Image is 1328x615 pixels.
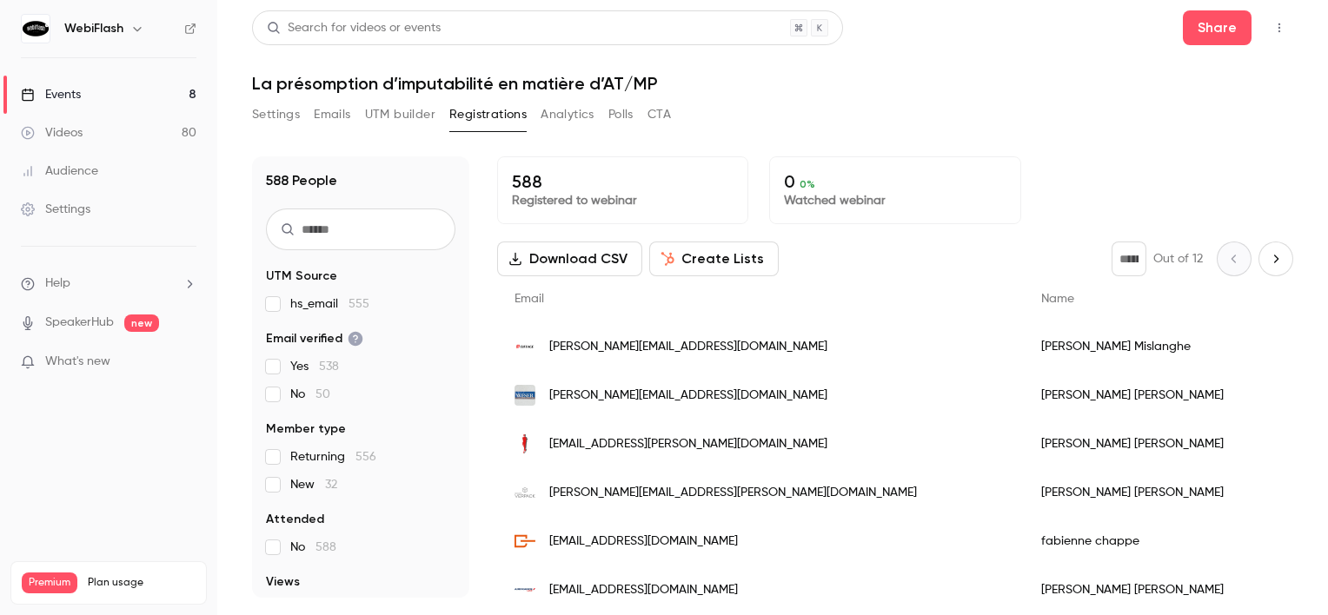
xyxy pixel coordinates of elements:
[355,451,376,463] span: 556
[515,385,535,406] img: weser.fr
[290,295,369,313] span: hs_email
[21,86,81,103] div: Events
[176,354,196,370] iframe: Noticeable Trigger
[649,241,779,276] button: Create Lists
[315,541,336,553] span: 588
[549,484,917,502] span: [PERSON_NAME][EMAIL_ADDRESS][PERSON_NAME][DOMAIN_NAME]
[1024,420,1286,468] div: [PERSON_NAME] [PERSON_NAME]
[515,336,535,357] img: eiffage.com
[319,360,339,373] span: 538
[45,353,110,371] span: What's new
[1024,565,1286,614] div: [PERSON_NAME] [PERSON_NAME]
[515,482,535,503] img: verpack.fr
[365,101,435,129] button: UTM builder
[314,101,350,129] button: Emails
[1041,293,1074,305] span: Name
[266,511,324,528] span: Attended
[784,171,1006,192] p: 0
[497,241,642,276] button: Download CSV
[515,433,535,454] img: groupeadequat.fr
[290,476,337,493] span: New
[64,20,123,37] h6: WebiFlash
[800,178,815,190] span: 0 %
[1024,468,1286,517] div: [PERSON_NAME] [PERSON_NAME]
[290,539,336,556] span: No
[267,19,441,37] div: Search for videos or events
[512,192,734,209] p: Registered to webinar
[647,101,671,129] button: CTA
[266,573,300,591] span: Views
[88,576,196,590] span: Plan usage
[21,124,83,142] div: Videos
[1153,250,1203,268] p: Out of 12
[784,192,1006,209] p: Watched webinar
[549,338,827,356] span: [PERSON_NAME][EMAIL_ADDRESS][DOMAIN_NAME]
[266,170,337,191] h1: 588 People
[45,314,114,332] a: SpeakerHub
[549,435,827,453] span: [EMAIL_ADDRESS][PERSON_NAME][DOMAIN_NAME]
[449,101,527,129] button: Registrations
[252,101,300,129] button: Settings
[45,274,70,293] span: Help
[22,15,50,43] img: WebiFlash
[325,479,337,491] span: 32
[266,268,337,285] span: UTM Source
[252,73,1293,94] h1: La présomption d’imputabilité en matière d’AT/MP
[515,293,544,305] span: Email
[1258,241,1293,276] button: Next page
[21,162,98,180] div: Audience
[515,531,535,552] img: ipc.unicancer.fr
[512,171,734,192] p: 588
[515,579,535,600] img: airfrance.fr
[22,572,77,593] span: Premium
[1024,371,1286,420] div: [PERSON_NAME] [PERSON_NAME]
[290,358,339,375] span: Yes
[290,386,330,403] span: No
[1024,322,1286,371] div: [PERSON_NAME] Mislanghe
[549,532,738,551] span: [EMAIL_ADDRESS][DOMAIN_NAME]
[290,448,376,466] span: Returning
[349,298,369,310] span: 555
[541,101,594,129] button: Analytics
[315,388,330,400] span: 50
[1183,10,1252,45] button: Share
[266,420,346,438] span: Member type
[21,201,90,218] div: Settings
[549,581,738,599] span: [EMAIL_ADDRESS][DOMAIN_NAME]
[21,274,196,293] li: help-dropdown-opener
[1024,517,1286,565] div: fabienne chappe
[266,330,363,347] span: Email verified
[549,387,827,405] span: [PERSON_NAME][EMAIL_ADDRESS][DOMAIN_NAME]
[124,314,159,332] span: new
[608,101,634,129] button: Polls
